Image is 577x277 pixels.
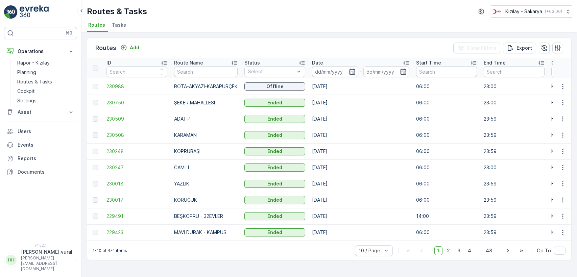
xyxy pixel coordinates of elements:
[309,111,413,127] td: [DATE]
[551,59,575,66] p: Operation
[416,213,477,220] p: 14:00
[4,125,77,138] a: Users
[363,66,410,77] input: dd/mm/yyyy
[467,45,496,51] p: Clear Filters
[93,100,98,105] div: Toggle Row Selected
[267,116,282,122] p: Ended
[244,196,305,204] button: Ended
[93,230,98,235] div: Toggle Row Selected
[106,132,167,138] a: 230508
[17,78,52,85] p: Routes & Tasks
[106,99,167,106] a: 230750
[484,132,545,138] p: 23:59
[484,99,545,106] p: 23:00
[309,95,413,111] td: [DATE]
[21,255,72,272] p: [PERSON_NAME][EMAIL_ADDRESS][DOMAIN_NAME]
[130,44,139,51] p: Add
[4,249,77,272] button: HH[PERSON_NAME].vural[PERSON_NAME][EMAIL_ADDRESS][DOMAIN_NAME]
[174,213,238,220] p: BEŞKÖPRÜ - 32EVLER
[416,132,477,138] p: 06:00
[174,83,238,90] p: ROTA-AKYAZI-KARAPÜRÇEK
[174,59,203,66] p: Route Name
[17,59,50,66] p: Rapor - Kızılay
[4,105,77,119] button: Asset
[106,180,167,187] span: 230018
[88,22,105,28] span: Routes
[15,86,77,96] a: Cockpit
[244,212,305,220] button: Ended
[93,248,127,253] p: 1-10 of 474 items
[484,164,545,171] p: 23:00
[106,229,167,236] a: 229423
[309,176,413,192] td: [DATE]
[267,148,282,155] p: Ended
[309,224,413,241] td: [DATE]
[309,143,413,159] td: [DATE]
[503,43,536,53] button: Export
[267,132,282,138] p: Ended
[18,142,74,148] p: Events
[174,132,238,138] p: KARAMAN
[174,197,238,203] p: KORUCUK
[93,149,98,154] div: Toggle Row Selected
[444,246,453,255] span: 2
[434,246,442,255] span: 1
[20,5,49,19] img: logo_light-DOdMpM7g.png
[505,8,542,15] p: Kızılay - Sakarya
[95,43,116,53] p: Routes
[244,131,305,139] button: Ended
[87,6,147,17] p: Routes & Tasks
[15,77,77,86] a: Routes & Tasks
[244,82,305,91] button: Offline
[93,213,98,219] div: Toggle Row Selected
[93,116,98,122] div: Toggle Row Selected
[416,180,477,187] p: 06:00
[266,83,284,90] p: Offline
[106,148,167,155] a: 230248
[484,116,545,122] p: 23:59
[537,247,551,254] span: Go To
[106,59,111,66] p: ID
[174,99,238,106] p: ŞEKER MAHALLESİ
[267,197,282,203] p: Ended
[106,116,167,122] a: 230509
[106,83,167,90] a: 230988
[15,68,77,77] a: Planning
[174,148,238,155] p: KÖPRÜBAŞI
[106,213,167,220] a: 229491
[244,147,305,155] button: Ended
[174,229,238,236] p: MAVİ DURAK - KAMPÜS
[309,78,413,95] td: [DATE]
[416,66,477,77] input: Search
[93,197,98,203] div: Toggle Row Selected
[118,44,142,52] button: Add
[309,192,413,208] td: [DATE]
[267,213,282,220] p: Ended
[17,69,36,76] p: Planning
[312,59,323,66] p: Date
[18,48,64,55] p: Operations
[312,66,358,77] input: dd/mm/yyyy
[15,58,77,68] a: Rapor - Kızılay
[309,208,413,224] td: [DATE]
[4,243,77,247] span: v 1.52.1
[18,169,74,175] p: Documents
[267,99,282,106] p: Ended
[309,159,413,176] td: [DATE]
[416,99,477,106] p: 06:00
[484,59,506,66] p: End Time
[106,164,167,171] a: 230247
[4,152,77,165] a: Reports
[4,165,77,179] a: Documents
[309,127,413,143] td: [DATE]
[244,163,305,172] button: Ended
[416,83,477,90] p: 06:00
[174,116,238,122] p: ADATIP
[174,66,238,77] input: Search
